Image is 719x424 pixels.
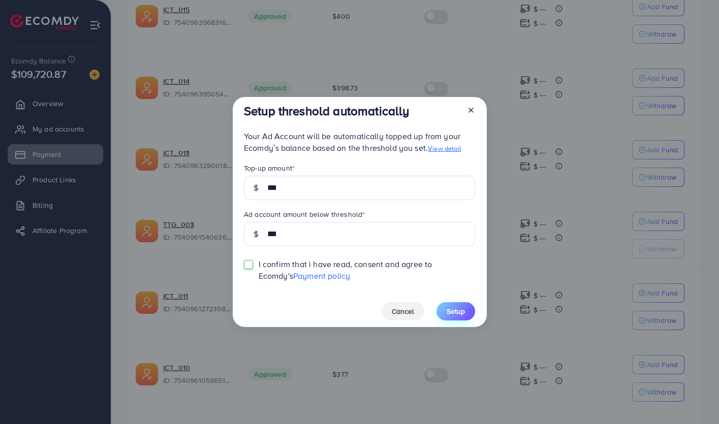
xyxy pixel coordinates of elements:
a: Payment policy [293,270,350,281]
button: Setup [436,302,475,320]
label: Top-up amount [244,163,295,173]
span: Cancel [392,306,414,316]
button: Cancel [382,302,424,320]
span: Setup [447,306,465,316]
iframe: Chat [676,378,711,416]
h3: Setup threshold automatically [244,104,410,118]
a: View detail [428,144,461,153]
label: Ad account amount below threshold [244,209,365,219]
span: I confirm that i have read, consent and agree to Ecomdy's [259,258,475,282]
span: Your Ad Account will be automatically topped up from your Ecomdy’s balance based on the threshold... [244,131,461,153]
